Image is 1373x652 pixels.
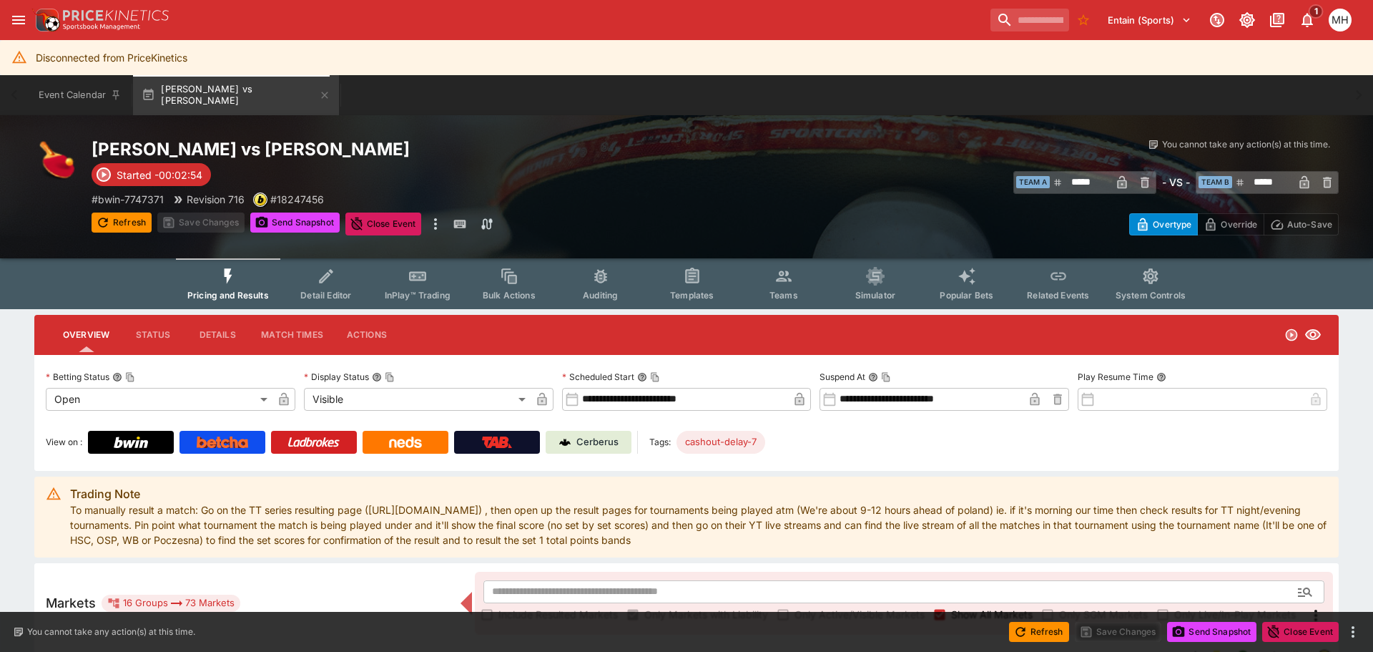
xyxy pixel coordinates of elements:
button: Overtype [1129,213,1198,235]
img: Ladbrokes [287,437,340,448]
span: Teams [769,290,798,301]
p: Copy To Clipboard [270,192,324,207]
p: Cerberus [576,435,619,449]
button: [PERSON_NAME] vs [PERSON_NAME] [133,75,339,115]
span: Detail Editor [300,290,351,301]
span: Bulk Actions [483,290,536,301]
h6: - VS - [1162,175,1190,190]
p: Overtype [1153,217,1191,232]
img: Betcha [197,437,248,448]
span: System Controls [1116,290,1186,301]
button: Copy To Clipboard [650,372,660,382]
button: Refresh [92,213,152,233]
button: open drawer [6,7,31,33]
span: Only Active/Visible Markets [794,607,925,622]
button: Copy To Clipboard [125,372,135,382]
span: Auditing [583,290,618,301]
div: Disconnected from PriceKinetics [36,44,187,71]
img: bwin.png [254,193,267,206]
p: Suspend At [820,371,865,383]
button: Actions [335,318,399,352]
button: Copy To Clipboard [881,372,891,382]
img: TabNZ [482,437,512,448]
p: Display Status [304,371,369,383]
p: Betting Status [46,371,109,383]
button: Select Tenant [1099,9,1200,31]
button: more [1344,623,1362,641]
div: Trading Note [70,485,1327,502]
span: Templates [670,290,714,301]
div: Michael Hutchinson [1329,9,1352,31]
h2: Copy To Clipboard [92,138,715,160]
button: Suspend AtCopy To Clipboard [868,372,878,382]
svg: Open [1284,328,1299,342]
p: Scheduled Start [562,371,634,383]
button: Scheduled StartCopy To Clipboard [637,372,647,382]
button: Close Event [345,213,422,235]
img: PriceKinetics [63,10,169,21]
img: PriceKinetics Logo [31,6,60,34]
button: Copy To Clipboard [385,372,395,382]
span: Related Events [1027,290,1089,301]
p: Play Resume Time [1078,371,1153,383]
div: Visible [304,388,531,411]
button: Overview [51,318,121,352]
span: Only Markets with Liability [644,607,768,622]
div: To manually result a match: Go on the TT series resulting page ([URL][DOMAIN_NAME]) , then open u... [70,481,1327,553]
button: Toggle light/dark mode [1234,7,1260,33]
svg: More [1307,607,1324,624]
svg: Visible [1304,326,1322,344]
div: Betting Target: cerberus [676,431,765,454]
label: Tags: [649,431,671,454]
button: Display StatusCopy To Clipboard [372,372,382,382]
span: Only SGM Markets [1059,607,1148,622]
span: Show All Markets [951,607,1033,622]
div: bwin [253,193,267,207]
img: table_tennis.png [34,138,80,184]
p: Override [1221,217,1257,232]
span: Include Resulted Markets [498,607,618,622]
div: Start From [1129,213,1339,235]
button: Notifications [1294,7,1320,33]
p: You cannot take any action(s) at this time. [1162,138,1330,151]
button: Betting StatusCopy To Clipboard [112,372,122,382]
button: Status [121,318,185,352]
button: Michael Hutchinson [1324,4,1356,36]
p: Revision 716 [187,192,245,207]
span: InPlay™ Trading [385,290,451,301]
button: Close Event [1262,622,1339,642]
button: Send Snapshot [250,213,340,233]
div: 16 Groups 73 Markets [107,595,235,612]
span: Team A [1016,176,1050,188]
button: Send Snapshot [1167,622,1256,642]
button: Override [1197,213,1264,235]
button: Open [1292,579,1318,605]
button: Details [185,318,250,352]
img: Cerberus [559,437,571,448]
p: Copy To Clipboard [92,192,164,207]
p: You cannot take any action(s) at this time. [27,626,195,638]
button: more [427,213,444,235]
input: search [990,9,1069,31]
img: Sportsbook Management [63,24,140,30]
button: Refresh [1009,622,1069,642]
span: Team B [1199,176,1232,188]
button: Play Resume Time [1156,372,1166,382]
span: Pricing and Results [187,290,269,301]
label: View on : [46,431,82,454]
span: cashout-delay-7 [676,435,765,449]
span: 1 [1309,4,1324,19]
p: Started -00:02:54 [117,167,202,183]
img: Bwin [114,437,148,448]
span: Simulator [855,290,895,301]
button: No Bookmarks [1072,9,1095,31]
a: Cerberus [546,431,631,454]
button: Auto-Save [1264,213,1339,235]
span: Only Live/In-Play Markets [1174,607,1296,622]
button: Match Times [250,318,335,352]
img: Neds [389,437,421,448]
button: Documentation [1264,7,1290,33]
button: Connected to PK [1204,7,1230,33]
p: Auto-Save [1287,217,1332,232]
div: Event type filters [176,258,1197,309]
